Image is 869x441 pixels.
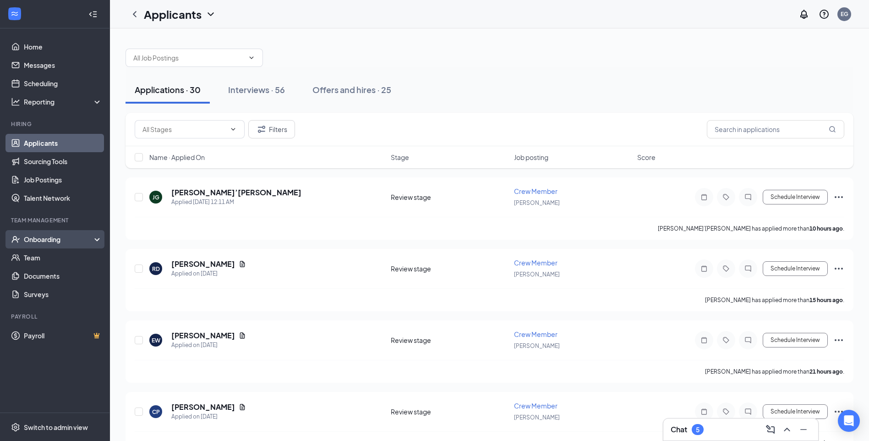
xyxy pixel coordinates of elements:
svg: ChevronDown [205,9,216,20]
a: PayrollCrown [24,326,102,345]
svg: Tag [721,408,732,415]
input: All Stages [142,124,226,134]
p: [PERSON_NAME]’[PERSON_NAME] has applied more than . [658,225,844,232]
p: [PERSON_NAME] has applied more than . [705,368,844,375]
h1: Applicants [144,6,202,22]
svg: Settings [11,423,20,432]
button: ComposeMessage [763,422,778,437]
svg: ChevronLeft [129,9,140,20]
span: Stage [391,153,409,162]
div: Review stage [391,407,508,416]
span: Name · Applied On [149,153,205,162]
span: [PERSON_NAME] [514,414,560,421]
span: Job posting [514,153,548,162]
span: [PERSON_NAME] [514,199,560,206]
div: Review stage [391,264,508,273]
a: Applicants [24,134,102,152]
a: Home [24,38,102,56]
button: Schedule Interview [763,190,828,204]
button: ChevronUp [780,422,794,437]
div: Switch to admin view [24,423,88,432]
svg: Ellipses [833,192,844,203]
svg: Document [239,332,246,339]
svg: Note [699,336,710,344]
h5: [PERSON_NAME]’[PERSON_NAME] [171,187,301,198]
div: Open Intercom Messenger [838,410,860,432]
div: EW [152,336,160,344]
div: Applied on [DATE] [171,269,246,278]
svg: Ellipses [833,263,844,274]
a: Surveys [24,285,102,303]
div: Hiring [11,120,100,128]
div: JG [153,193,159,201]
svg: Tag [721,336,732,344]
span: Score [637,153,656,162]
svg: Note [699,408,710,415]
svg: Tag [721,193,732,201]
svg: Analysis [11,97,20,106]
div: Interviews · 56 [228,84,285,95]
div: CP [152,408,160,416]
svg: MagnifyingGlass [829,126,836,133]
div: Applied [DATE] 12:11 AM [171,198,301,207]
b: 15 hours ago [809,297,843,303]
svg: Ellipses [833,335,844,346]
button: Minimize [796,422,811,437]
input: All Job Postings [133,53,244,63]
svg: WorkstreamLogo [10,9,19,18]
b: 10 hours ago [809,225,843,232]
a: Scheduling [24,74,102,93]
a: Messages [24,56,102,74]
svg: Document [239,260,246,268]
a: Talent Network [24,189,102,207]
div: 5 [696,426,700,434]
p: [PERSON_NAME] has applied more than . [705,296,844,304]
div: Payroll [11,313,100,320]
b: 21 hours ago [809,368,843,375]
svg: Filter [256,124,267,135]
div: Reporting [24,97,103,106]
svg: Collapse [88,10,98,19]
a: Sourcing Tools [24,152,102,171]
svg: ChatInactive [743,408,754,415]
div: Applied on [DATE] [171,341,246,350]
svg: QuestionInfo [819,9,830,20]
div: RD [152,265,160,273]
span: Crew Member [514,259,557,267]
button: Schedule Interview [763,404,828,419]
div: Applied on [DATE] [171,412,246,421]
div: Team Management [11,216,100,224]
h5: [PERSON_NAME] [171,259,235,269]
a: Documents [24,267,102,285]
div: Applications · 30 [135,84,201,95]
svg: ChatInactive [743,193,754,201]
span: [PERSON_NAME] [514,342,560,349]
svg: ChatInactive [743,336,754,344]
svg: ChevronDown [248,54,255,61]
button: Schedule Interview [763,333,828,347]
button: Filter Filters [248,120,295,138]
svg: Notifications [798,9,809,20]
input: Search in applications [707,120,844,138]
svg: UserCheck [11,235,20,244]
div: Review stage [391,336,508,345]
svg: Document [239,403,246,411]
div: Onboarding [24,235,94,244]
a: Job Postings [24,171,102,189]
span: Crew Member [514,402,557,410]
h5: [PERSON_NAME] [171,331,235,341]
svg: ChevronUp [782,424,792,435]
svg: Note [699,265,710,272]
svg: Note [699,193,710,201]
div: EG [841,10,848,18]
span: Crew Member [514,187,557,195]
h5: [PERSON_NAME] [171,402,235,412]
h3: Chat [671,424,687,435]
svg: Tag [721,265,732,272]
svg: Ellipses [833,406,844,417]
span: [PERSON_NAME] [514,271,560,278]
span: Crew Member [514,330,557,338]
svg: ChevronDown [230,126,237,133]
button: Schedule Interview [763,261,828,276]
